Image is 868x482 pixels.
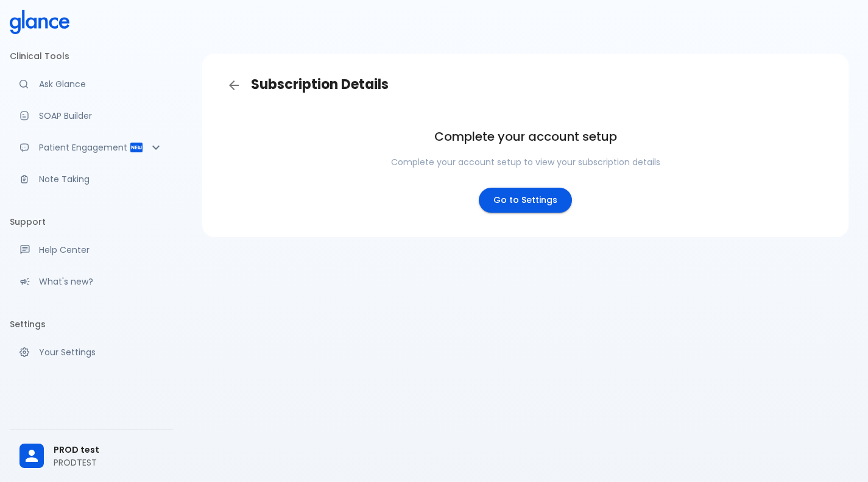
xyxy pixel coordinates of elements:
[10,71,173,97] a: Moramiz: Find ICD10AM codes instantly
[10,166,173,193] a: Advanced note-taking
[39,110,163,122] p: SOAP Builder
[39,173,163,185] p: Note Taking
[391,156,660,168] p: Complete your account setup to view your subscription details
[10,41,173,71] li: Clinical Tools
[39,346,163,358] p: Your Settings
[54,456,163,469] p: PRODTEST
[39,141,129,154] p: Patient Engagement
[10,207,173,236] li: Support
[479,188,572,213] a: Go to Settings
[10,134,173,161] div: Patient Reports & Referrals
[10,236,173,263] a: Get help from our support team
[10,435,173,477] div: PROD testPRODTEST
[222,73,246,97] a: Back
[10,339,173,366] a: Manage your settings
[10,102,173,129] a: Docugen: Compose a clinical documentation in seconds
[39,78,163,90] p: Ask Glance
[10,310,173,339] li: Settings
[10,268,173,295] div: Recent updates and feature releases
[39,275,163,288] p: What's new?
[54,444,163,456] span: PROD test
[222,73,829,97] h3: Subscription Details
[39,244,163,256] p: Help Center
[391,127,660,146] h6: Complete your account setup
